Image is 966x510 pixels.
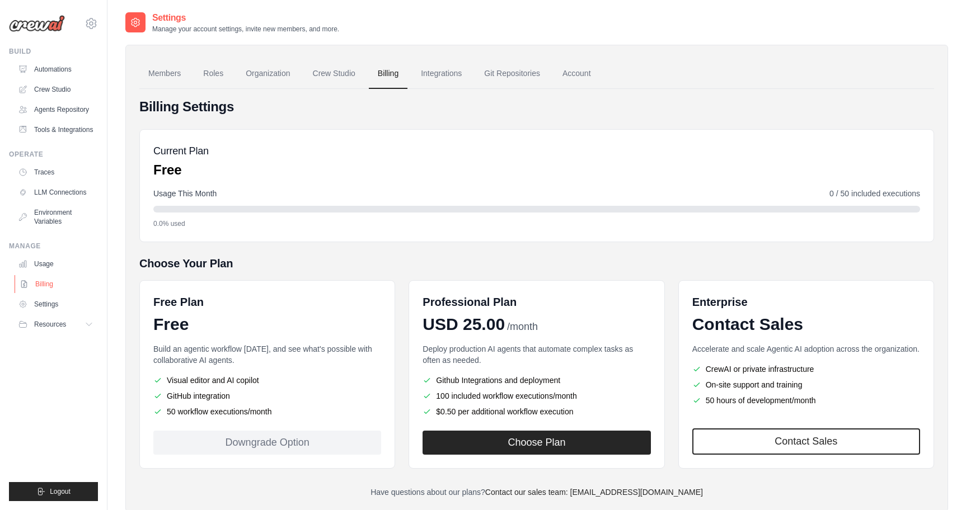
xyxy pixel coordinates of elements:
p: Build an agentic workflow [DATE], and see what's possible with collaborative AI agents. [153,343,381,366]
li: Visual editor and AI copilot [153,375,381,386]
a: Agents Repository [13,101,98,119]
span: 0.0% used [153,219,185,228]
li: Github Integrations and deployment [423,375,650,386]
a: Billing [369,59,407,89]
h4: Billing Settings [139,98,934,116]
li: CrewAI or private infrastructure [692,363,920,375]
li: 50 hours of development/month [692,395,920,406]
p: Free [153,161,209,179]
li: $0.50 per additional workflow execution [423,406,650,417]
div: Build [9,47,98,56]
a: Automations [13,60,98,78]
p: Accelerate and scale Agentic AI adoption across the organization. [692,343,920,355]
a: Integrations [412,59,471,89]
p: Manage your account settings, invite new members, and more. [152,25,339,34]
a: Environment Variables [13,204,98,230]
a: Settings [13,295,98,313]
h6: Enterprise [692,294,920,310]
img: Logo [9,15,65,32]
button: Choose Plan [423,431,650,455]
a: Billing [15,275,99,293]
a: Git Repositories [475,59,549,89]
a: Members [139,59,190,89]
li: On-site support and training [692,379,920,390]
span: Usage This Month [153,188,217,199]
div: Contact Sales [692,314,920,334]
h5: Current Plan [153,143,209,159]
a: Crew Studio [13,81,98,98]
button: Resources [13,315,98,333]
a: Organization [237,59,299,89]
p: Deploy production AI agents that automate complex tasks as often as needed. [423,343,650,366]
span: USD 25.00 [423,314,505,334]
a: LLM Connections [13,183,98,201]
li: 50 workflow executions/month [153,406,381,417]
a: Tools & Integrations [13,121,98,139]
div: Operate [9,150,98,159]
a: Crew Studio [304,59,364,89]
a: Usage [13,255,98,273]
h6: Professional Plan [423,294,517,310]
a: Account [554,59,600,89]
a: Contact our sales team: [EMAIL_ADDRESS][DOMAIN_NAME] [485,488,703,497]
h5: Choose Your Plan [139,256,934,271]
span: 0 / 50 included executions [829,188,920,199]
button: Logout [9,482,98,501]
h6: Free Plan [153,294,204,310]
h2: Settings [152,11,339,25]
span: /month [507,319,538,334]
div: Manage [9,242,98,251]
div: Downgrade Option [153,431,381,455]
div: Free [153,314,381,334]
p: Have questions about our plans? [139,487,934,498]
a: Roles [194,59,232,89]
a: Traces [13,163,98,181]
span: Logout [50,487,71,496]
a: Contact Sales [692,428,920,455]
li: 100 included workflow executions/month [423,390,650,402]
li: GitHub integration [153,390,381,402]
span: Resources [34,320,66,329]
